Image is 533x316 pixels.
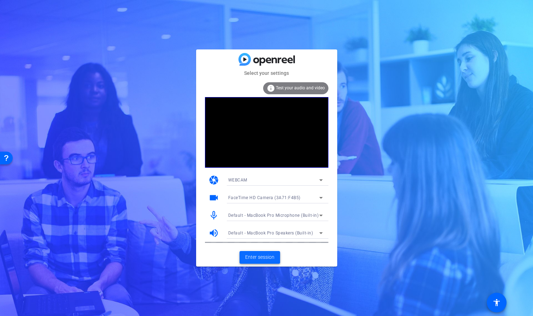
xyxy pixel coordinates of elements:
mat-icon: mic_none [208,210,219,221]
span: WEBCAM [228,178,247,183]
mat-icon: camera [208,175,219,185]
span: Test your audio and video [276,85,325,90]
mat-card-subtitle: Select your settings [196,69,337,77]
mat-icon: info [267,84,275,93]
span: Enter session [245,254,274,261]
img: blue-gradient.svg [238,53,295,65]
span: Default - MacBook Pro Microphone (Built-in) [228,213,319,218]
span: FaceTime HD Camera (3A71:F4B5) [228,195,301,200]
mat-icon: videocam [208,192,219,203]
mat-icon: accessibility [492,298,501,307]
span: Default - MacBook Pro Speakers (Built-in) [228,231,313,235]
button: Enter session [240,251,280,264]
mat-icon: volume_up [208,228,219,238]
